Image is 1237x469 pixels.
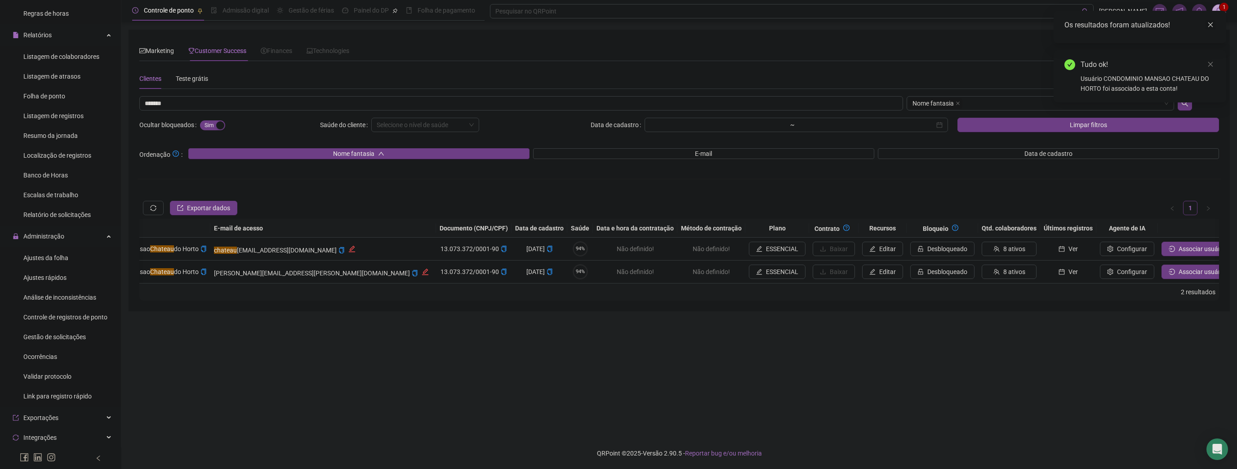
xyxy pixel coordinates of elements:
[418,7,475,14] span: Folha de pagamento
[1156,7,1164,15] span: fund
[261,48,267,54] span: dollar
[512,219,567,238] th: Data de cadastro
[95,455,102,461] span: left
[1044,242,1093,256] button: Ver
[1170,206,1175,211] span: left
[1206,59,1215,69] a: Close
[441,268,507,275] span: 13.073.372/0001-90
[533,148,874,159] button: E-mail
[392,8,398,13] span: pushpin
[23,254,68,261] span: Ajustes da folha
[1100,242,1154,256] button: Configurar
[1169,269,1175,275] span: login
[23,314,107,321] span: Controle de registros de ponto
[200,246,207,252] span: copy
[1165,201,1179,215] li: Página anterior
[869,269,876,275] span: edit
[23,274,67,281] span: Ajustes rápidos
[47,453,56,462] span: instagram
[436,219,512,238] th: Documento (CNPJ/CPF)
[261,47,292,54] span: Finances
[766,244,798,254] span: ESSENCIAL
[501,246,507,252] span: copy
[749,242,805,256] button: ESSENCIAL
[174,268,199,275] span: do Horto
[214,270,410,277] span: [PERSON_NAME][EMAIL_ADDRESS][PERSON_NAME][DOMAIN_NAME]
[526,245,553,252] span: [DATE]
[143,287,1215,297] div: 2 resultados
[1064,59,1075,70] span: check-circle
[501,269,507,275] span: copy
[139,74,161,84] div: Clientes
[1169,246,1175,252] span: login
[1117,267,1147,277] span: Configurar
[643,450,663,457] span: Versão
[862,242,903,256] button: Editar
[13,434,19,441] span: sync
[1096,219,1158,238] th: Agente de IA
[952,225,958,231] span: question-circle
[1161,265,1233,279] button: Associar usuário
[188,148,530,159] button: Nome fantasiaup
[188,48,195,54] span: trophy
[89,219,210,238] th: Nome fantasia
[843,225,850,231] span: question-circle
[333,149,374,159] span: Nome fantasia
[1100,265,1154,279] button: Configurar
[1165,201,1179,215] button: left
[23,10,69,17] span: Regras de horas
[879,244,896,254] span: Editar
[1003,267,1025,277] span: 8 ativos
[756,269,762,275] span: edit
[1059,246,1065,252] span: calendar
[957,118,1219,132] button: Limpar filtros
[13,32,19,38] span: file
[33,453,42,462] span: linkedin
[187,203,230,213] span: Exportar dados
[547,244,553,254] button: copiar
[170,148,181,159] button: Ordenação:
[23,112,84,119] span: Listagem de registros
[139,118,200,132] label: Ocultar bloqueados
[908,98,962,109] span: Nome fantasia
[567,219,593,238] th: Saúde
[910,242,974,256] button: unlockDesbloqueado
[338,247,345,253] span: copy
[23,434,57,441] span: Integrações
[211,7,217,13] span: file-done
[354,7,389,14] span: Painel do DP
[1175,7,1184,15] span: notification
[412,268,418,278] button: copiar
[23,333,86,341] span: Gestão de solicitações
[910,222,974,234] div: Bloqueio
[859,219,907,238] th: Recursos
[813,222,855,234] div: Contrato
[23,353,57,360] span: Ocorrências
[1044,265,1093,279] button: Ver
[23,191,78,199] span: Escalas de trabalho
[912,98,954,108] span: Nome fantasia
[1081,74,1215,93] div: Usuário CONDOMINIO MANSAO CHATEAU DO HORTO foi associado a esta conta!
[23,294,96,301] span: Análise de inconsistências
[23,73,80,80] span: Listagem de atrasos
[593,219,677,238] th: Data e hora da contratação
[1206,20,1215,30] a: Close
[378,150,384,157] span: up
[23,393,92,400] span: Link para registro rápido
[756,246,762,252] span: edit
[174,245,199,252] span: do Horto
[1195,7,1203,15] span: bell
[139,47,174,54] span: Marketing
[441,245,507,252] span: 13.073.372/0001-90
[1040,219,1096,238] th: Últimos registros
[878,148,1219,159] button: Data de cadastro
[23,132,78,139] span: Resumo da jornada
[150,205,156,211] span: sync
[23,172,68,179] span: Banco de Horas
[1003,244,1025,254] span: 8 ativos
[573,269,588,274] span: 94%
[177,205,183,211] span: export
[1184,201,1197,215] a: 1
[1024,149,1072,159] span: Data de cadastro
